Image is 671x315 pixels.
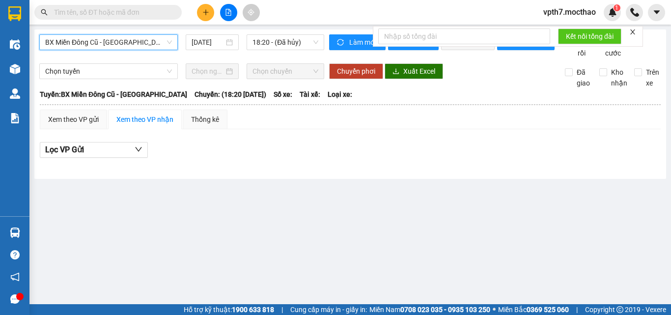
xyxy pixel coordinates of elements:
[195,89,266,100] span: Chuyến: (18:20 [DATE])
[41,9,48,16] span: search
[10,228,20,238] img: warehouse-icon
[252,64,318,79] span: Chọn chuyến
[615,4,618,11] span: 1
[608,8,617,17] img: icon-new-feature
[40,90,187,98] b: Tuyến: BX Miền Đông Cũ - [GEOGRAPHIC_DATA]
[329,63,383,79] button: Chuyển phơi
[184,304,274,315] span: Hỗ trợ kỹ thuật:
[10,39,20,50] img: warehouse-icon
[191,114,219,125] div: Thống kê
[369,304,490,315] span: Miền Nam
[10,113,20,123] img: solution-icon
[493,308,496,312] span: ⚪️
[8,6,21,21] img: logo-vxr
[378,29,550,44] input: Nhập số tổng đài
[616,306,623,313] span: copyright
[652,8,661,17] span: caret-down
[192,37,224,48] input: 15/08/2025
[45,143,84,156] span: Lọc VP Gửi
[527,306,569,314] strong: 0369 525 060
[202,9,209,16] span: plus
[232,306,274,314] strong: 1900 633 818
[614,4,620,11] sup: 1
[329,34,386,50] button: syncLàm mới
[290,304,367,315] span: Cung cấp máy in - giấy in:
[300,89,320,100] span: Tài xế:
[400,306,490,314] strong: 0708 023 035 - 0935 103 250
[225,9,232,16] span: file-add
[40,142,148,158] button: Lọc VP Gửi
[328,89,352,100] span: Loại xe:
[10,272,20,282] span: notification
[54,7,170,18] input: Tìm tên, số ĐT hoặc mã đơn
[642,67,663,88] span: Trên xe
[10,88,20,99] img: warehouse-icon
[573,67,594,88] span: Đã giao
[10,294,20,304] span: message
[10,64,20,74] img: warehouse-icon
[385,63,443,79] button: downloadXuất Excel
[558,29,621,44] button: Kết nối tổng đài
[116,114,173,125] div: Xem theo VP nhận
[48,114,99,125] div: Xem theo VP gửi
[629,29,636,35] span: close
[535,6,604,18] span: vpth7.mocthao
[197,4,214,21] button: plus
[192,66,224,77] input: Chọn ngày
[135,145,142,153] span: down
[498,304,569,315] span: Miền Bắc
[243,4,260,21] button: aim
[274,89,292,100] span: Số xe:
[252,35,318,50] span: 18:20 - (Đã hủy)
[45,35,172,50] span: BX Miền Đông Cũ - Tuy Hoà
[248,9,254,16] span: aim
[220,4,237,21] button: file-add
[337,39,345,47] span: sync
[648,4,665,21] button: caret-down
[45,64,172,79] span: Chọn tuyến
[576,304,578,315] span: |
[630,8,639,17] img: phone-icon
[566,31,614,42] span: Kết nối tổng đài
[10,250,20,259] span: question-circle
[349,37,378,48] span: Làm mới
[281,304,283,315] span: |
[607,67,631,88] span: Kho nhận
